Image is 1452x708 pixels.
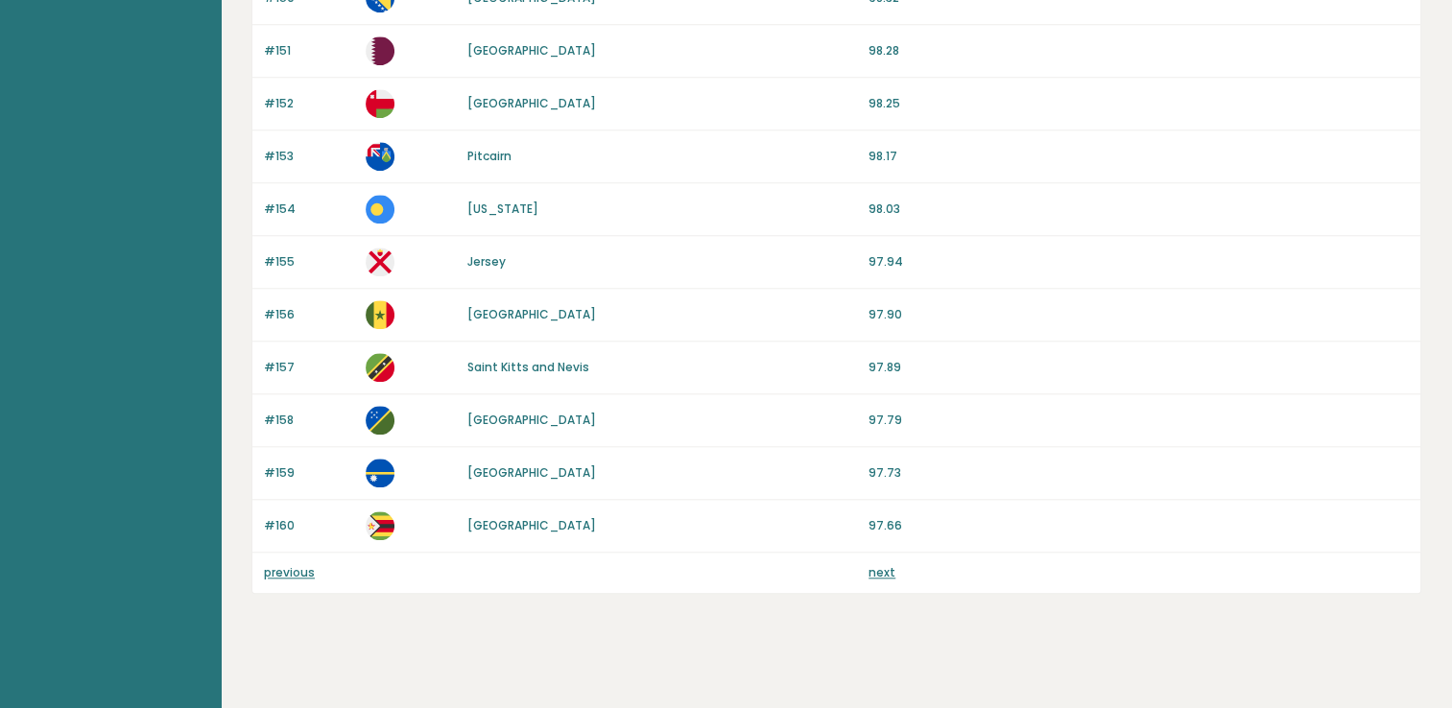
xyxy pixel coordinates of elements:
[366,353,394,382] img: kn.svg
[264,95,354,112] p: #152
[869,306,1409,323] p: 97.90
[264,412,354,429] p: #158
[467,201,538,217] a: [US_STATE]
[467,464,596,481] a: [GEOGRAPHIC_DATA]
[366,300,394,329] img: sn.svg
[869,564,895,580] a: next
[366,459,394,487] img: nr.svg
[366,248,394,276] img: je.svg
[366,142,394,171] img: pn.svg
[869,42,1409,59] p: 98.28
[467,42,596,59] a: [GEOGRAPHIC_DATA]
[467,359,589,375] a: Saint Kitts and Nevis
[869,412,1409,429] p: 97.79
[467,306,596,322] a: [GEOGRAPHIC_DATA]
[366,36,394,65] img: qa.svg
[869,201,1409,218] p: 98.03
[467,95,596,111] a: [GEOGRAPHIC_DATA]
[264,464,354,482] p: #159
[869,148,1409,165] p: 98.17
[869,95,1409,112] p: 98.25
[366,89,394,118] img: om.svg
[467,517,596,533] a: [GEOGRAPHIC_DATA]
[869,359,1409,376] p: 97.89
[869,253,1409,271] p: 97.94
[264,201,354,218] p: #154
[869,517,1409,534] p: 97.66
[264,253,354,271] p: #155
[467,148,512,164] a: Pitcairn
[264,42,354,59] p: #151
[264,359,354,376] p: #157
[467,412,596,428] a: [GEOGRAPHIC_DATA]
[467,253,506,270] a: Jersey
[264,148,354,165] p: #153
[264,564,315,580] a: previous
[366,195,394,224] img: pw.svg
[264,306,354,323] p: #156
[366,511,394,540] img: zw.svg
[869,464,1409,482] p: 97.73
[366,406,394,435] img: sb.svg
[264,517,354,534] p: #160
